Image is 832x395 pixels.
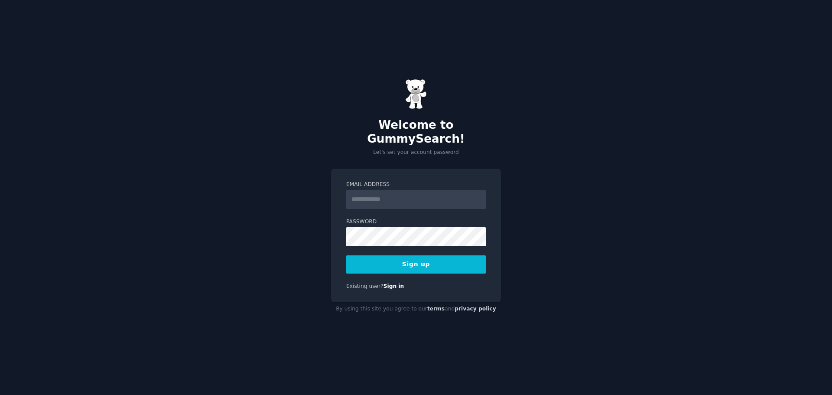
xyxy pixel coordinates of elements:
[346,283,383,289] span: Existing user?
[405,79,427,109] img: Gummy Bear
[331,302,501,316] div: By using this site you agree to our and
[346,255,486,274] button: Sign up
[455,306,496,312] a: privacy policy
[427,306,445,312] a: terms
[346,218,486,226] label: Password
[383,283,404,289] a: Sign in
[331,149,501,157] p: Let's set your account password
[331,118,501,146] h2: Welcome to GummySearch!
[346,181,486,189] label: Email Address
